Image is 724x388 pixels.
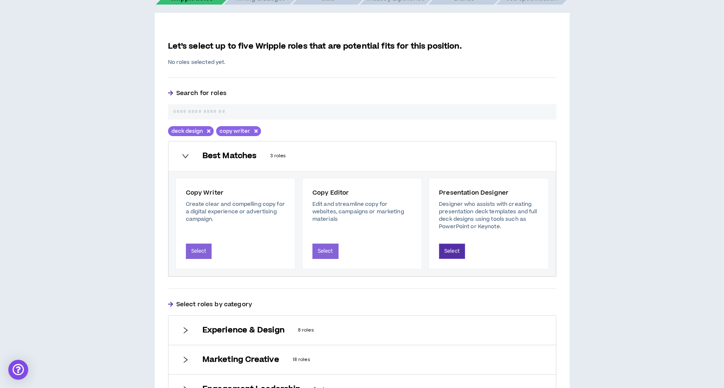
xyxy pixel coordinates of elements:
[8,360,28,380] div: Open Intercom Messenger
[168,126,214,136] button: deck design
[312,200,412,223] p: Edit and streamline copy for websites, campaigns or marketing materials
[168,41,556,52] p: Let’s select up to five Wripple roles that are potential fits for this position.
[168,89,556,98] p: Search for roles
[168,142,556,171] div: Best Matches3 roles
[216,126,261,136] button: copy writer
[168,59,556,66] p: No roles selected yet.
[186,244,212,259] button: Select
[298,327,543,334] p: 8 roles
[182,327,189,334] span: right
[312,244,339,259] button: Select
[202,326,285,335] h6: Experience & Design
[439,244,465,259] button: Select
[202,355,279,364] h6: Marketing Creative
[202,151,257,161] h6: Best Matches
[171,128,203,134] p: deck design
[312,188,412,197] h6: Copy Editor
[182,356,189,364] span: right
[182,152,189,160] span: right
[293,356,543,364] p: 18 roles
[186,200,285,223] p: Create clear and compelling copy for a digital experience or advertising campaign.
[439,188,538,197] h6: Presentation Designer
[168,300,556,309] p: Select roles by category
[186,188,285,197] h6: Copy Writer
[270,152,543,160] p: 3 roles
[219,128,250,134] p: copy writer
[439,200,538,230] p: Designer who assists with creating presentation deck templates and full deck designs using tools ...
